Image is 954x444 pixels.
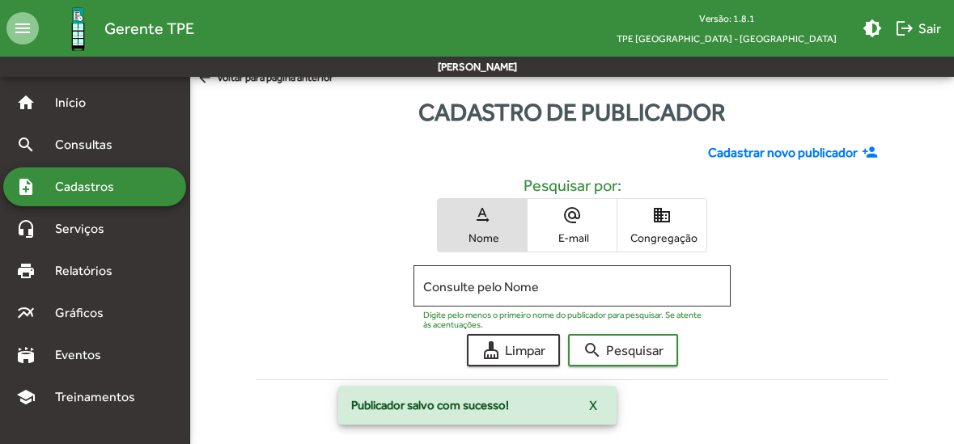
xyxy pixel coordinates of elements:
[862,144,882,162] mat-icon: person_add
[895,19,914,38] mat-icon: logout
[45,135,134,154] span: Consultas
[589,391,597,420] span: X
[45,345,123,365] span: Eventos
[562,205,582,225] mat-icon: alternate_email
[45,93,109,112] span: Início
[269,175,876,195] h5: Pesquisar por:
[6,12,39,44] mat-icon: menu
[528,199,617,252] button: E-mail
[16,261,36,281] mat-icon: print
[45,177,135,197] span: Cadastros
[481,340,501,360] mat-icon: cleaning_services
[39,2,194,55] a: Gerente TPE
[16,303,36,323] mat-icon: multiline_chart
[604,28,850,49] span: TPE [GEOGRAPHIC_DATA] - [GEOGRAPHIC_DATA]
[568,334,678,366] button: Pesquisar
[16,135,36,154] mat-icon: search
[438,199,527,252] button: Nome
[863,19,882,38] mat-icon: brightness_medium
[16,177,36,197] mat-icon: note_add
[45,303,125,323] span: Gráficos
[617,199,706,252] button: Congregação
[16,219,36,239] mat-icon: headset_mic
[45,219,126,239] span: Serviços
[351,397,509,413] span: Publicador salvo com sucesso!
[467,334,560,366] button: Limpar
[621,230,702,245] span: Congregação
[481,336,545,365] span: Limpar
[442,230,523,245] span: Nome
[583,340,602,360] mat-icon: search
[197,70,217,87] mat-icon: arrow_back
[45,387,155,407] span: Treinamentos
[45,261,134,281] span: Relatórios
[604,8,850,28] div: Versão: 1.8.1
[104,15,194,41] span: Gerente TPE
[576,391,610,420] button: X
[888,14,948,43] button: Sair
[473,205,492,225] mat-icon: text_rotation_none
[16,387,36,407] mat-icon: school
[708,143,858,163] span: Cadastrar novo publicador
[52,2,104,55] img: Logo
[190,94,954,130] div: Cadastro de publicador
[423,310,710,330] mat-hint: Digite pelo menos o primeiro nome do publicador para pesquisar. Se atente às acentuações.
[532,230,613,245] span: E-mail
[895,14,941,43] span: Sair
[583,336,664,365] span: Pesquisar
[16,345,36,365] mat-icon: stadium
[652,205,672,225] mat-icon: domain
[16,93,36,112] mat-icon: home
[197,70,333,87] span: Voltar para página anterior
